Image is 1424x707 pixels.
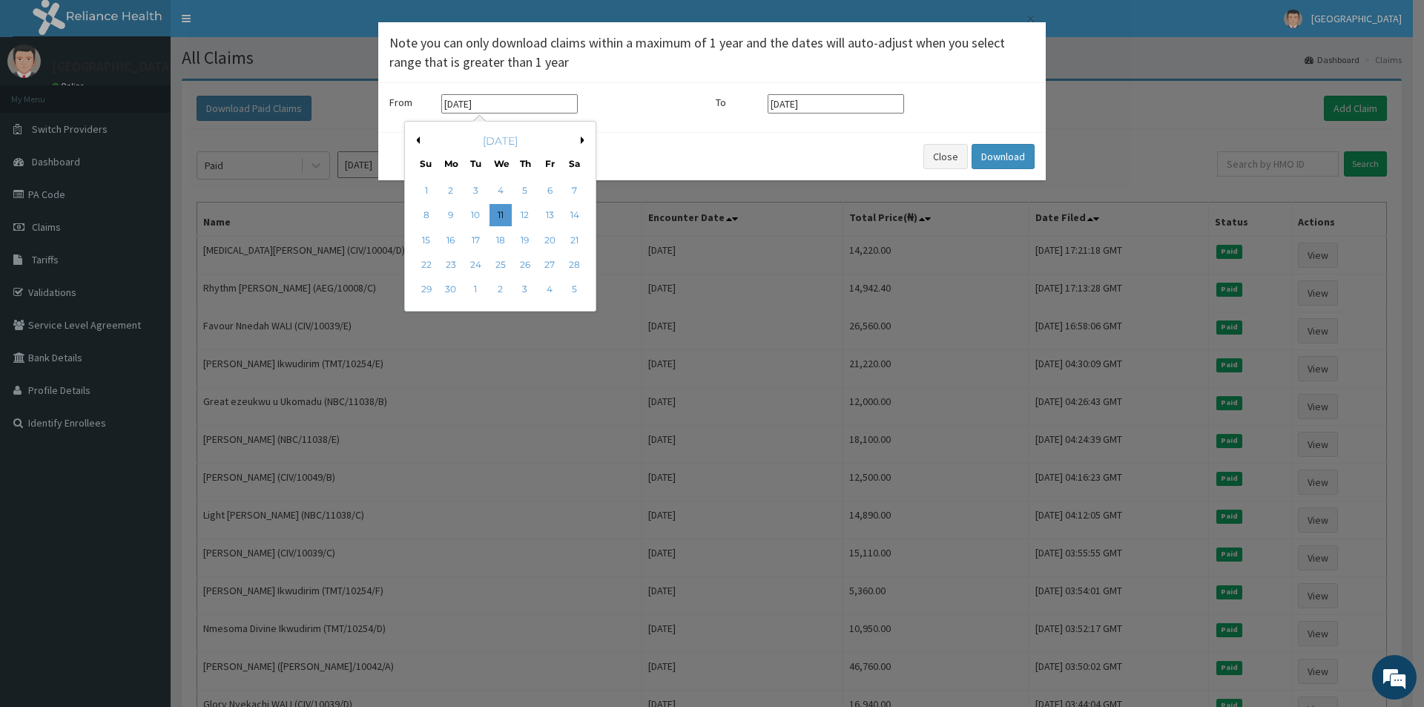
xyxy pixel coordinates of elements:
[7,405,283,457] textarea: Type your message and hit 'Enter'
[415,180,438,202] div: Choose Sunday, June 1st, 2025
[411,134,590,148] div: [DATE]
[972,144,1035,169] button: Download
[564,180,586,202] div: Choose Saturday, June 7th, 2025
[564,279,586,301] div: Choose Saturday, July 5th, 2025
[77,83,249,102] div: Chat with us now
[415,254,438,276] div: Choose Sunday, June 22nd, 2025
[440,205,462,227] div: Choose Monday, June 9th, 2025
[414,179,587,303] div: month 2025-06
[544,157,556,170] div: Fr
[440,254,462,276] div: Choose Monday, June 23rd, 2025
[568,157,581,170] div: Sa
[514,254,536,276] div: Choose Thursday, June 26th, 2025
[716,95,760,110] label: To
[464,205,487,227] div: Choose Tuesday, June 10th, 2025
[489,254,512,276] div: Choose Wednesday, June 25th, 2025
[464,229,487,251] div: Choose Tuesday, June 17th, 2025
[243,7,279,43] div: Minimize live chat window
[1026,9,1035,29] span: ×
[441,94,578,114] input: Select start date
[564,229,586,251] div: Choose Saturday, June 21st, 2025
[444,157,457,170] div: Mo
[464,180,487,202] div: Choose Tuesday, June 3rd, 2025
[1025,11,1035,27] button: Close
[581,137,588,144] button: Next Month
[538,180,561,202] div: Choose Friday, June 6th, 2025
[564,254,586,276] div: Choose Saturday, June 28th, 2025
[469,157,482,170] div: Tu
[464,254,487,276] div: Choose Tuesday, June 24th, 2025
[489,180,512,202] div: Choose Wednesday, June 4th, 2025
[514,205,536,227] div: Choose Thursday, June 12th, 2025
[415,205,438,227] div: Choose Sunday, June 8th, 2025
[514,180,536,202] div: Choose Thursday, June 5th, 2025
[389,95,434,110] label: From
[440,229,462,251] div: Choose Monday, June 16th, 2025
[489,229,512,251] div: Choose Wednesday, June 18th, 2025
[519,157,532,170] div: Th
[923,144,968,169] button: Close
[768,94,904,114] input: Select end date
[538,279,561,301] div: Choose Friday, July 4th, 2025
[464,279,487,301] div: Choose Tuesday, July 1st, 2025
[440,279,462,301] div: Choose Monday, June 30th, 2025
[514,229,536,251] div: Choose Thursday, June 19th, 2025
[514,279,536,301] div: Choose Thursday, July 3rd, 2025
[27,74,60,111] img: d_794563401_company_1708531726252_794563401
[564,205,586,227] div: Choose Saturday, June 14th, 2025
[412,137,420,144] button: Previous Month
[86,187,205,337] span: We're online!
[440,180,462,202] div: Choose Monday, June 2nd, 2025
[415,279,438,301] div: Choose Sunday, June 29th, 2025
[494,157,507,170] div: We
[538,229,561,251] div: Choose Friday, June 20th, 2025
[415,229,438,251] div: Choose Sunday, June 15th, 2025
[538,254,561,276] div: Choose Friday, June 27th, 2025
[389,33,1035,71] h4: Note you can only download claims within a maximum of 1 year and the dates will auto-adjust when ...
[538,205,561,227] div: Choose Friday, June 13th, 2025
[489,205,512,227] div: Choose Wednesday, June 11th, 2025
[420,157,432,170] div: Su
[489,279,512,301] div: Choose Wednesday, July 2nd, 2025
